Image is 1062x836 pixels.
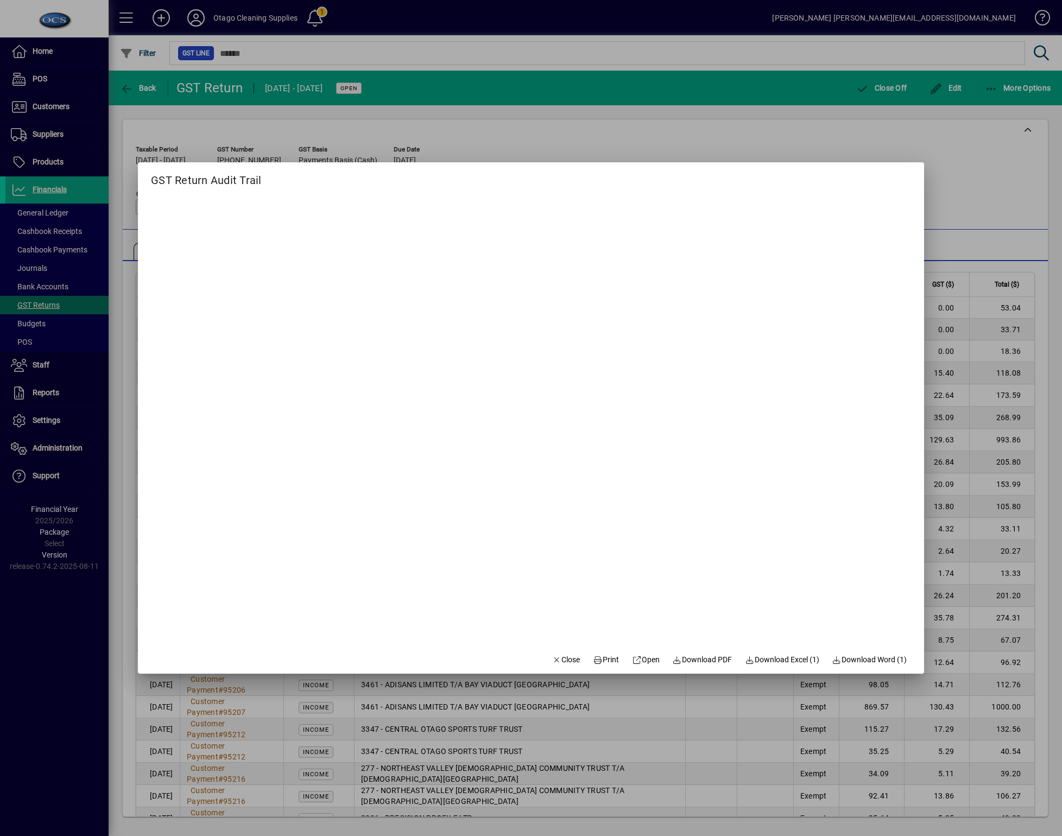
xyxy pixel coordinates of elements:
span: Download Excel (1) [745,654,819,666]
span: Print [593,654,619,666]
button: Close [548,650,585,669]
span: Download PDF [673,654,732,666]
h2: GST Return Audit Trail [138,162,275,189]
button: Download Word (1) [828,650,912,669]
button: Print [589,650,623,669]
a: Download PDF [668,650,737,669]
a: Open [628,650,664,669]
span: Close [552,654,580,666]
span: Download Word (1) [832,654,907,666]
span: Open [632,654,660,666]
button: Download Excel (1) [741,650,824,669]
